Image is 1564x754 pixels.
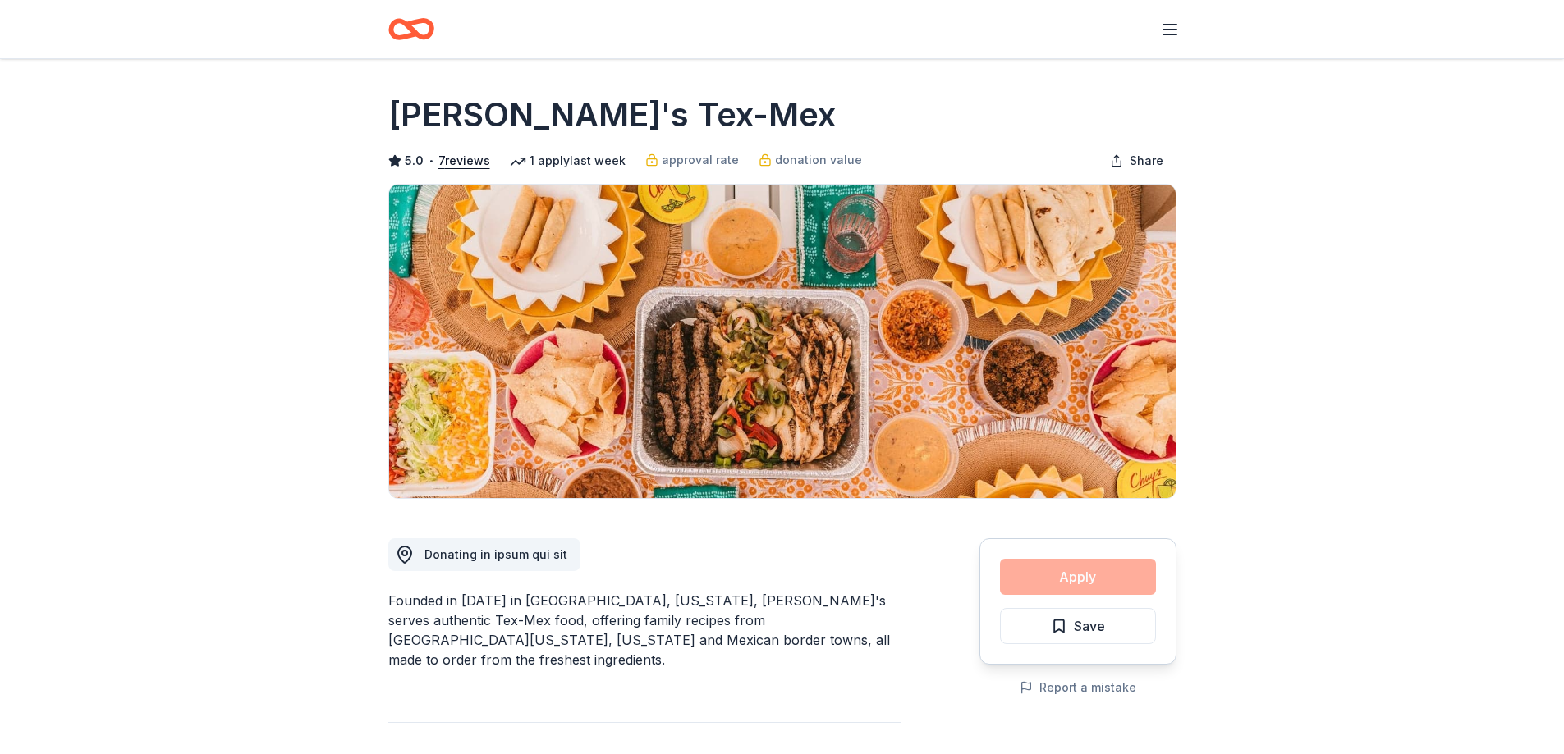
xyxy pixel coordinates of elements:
[424,547,567,561] span: Donating in ipsum qui sit
[645,150,739,170] a: approval rate
[1020,678,1136,697] button: Report a mistake
[388,92,836,138] h1: [PERSON_NAME]'s Tex-Mex
[388,591,901,669] div: Founded in [DATE] in [GEOGRAPHIC_DATA], [US_STATE], [PERSON_NAME]'s serves authentic Tex-Mex food...
[405,151,424,171] span: 5.0
[662,150,739,170] span: approval rate
[1000,608,1156,644] button: Save
[775,150,862,170] span: donation value
[438,151,490,171] button: 7reviews
[759,150,862,170] a: donation value
[510,151,626,171] div: 1 apply last week
[1074,615,1105,637] span: Save
[428,154,433,167] span: •
[1097,144,1176,177] button: Share
[388,10,434,48] a: Home
[389,185,1176,498] img: Image for Chuy's Tex-Mex
[1130,151,1163,171] span: Share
